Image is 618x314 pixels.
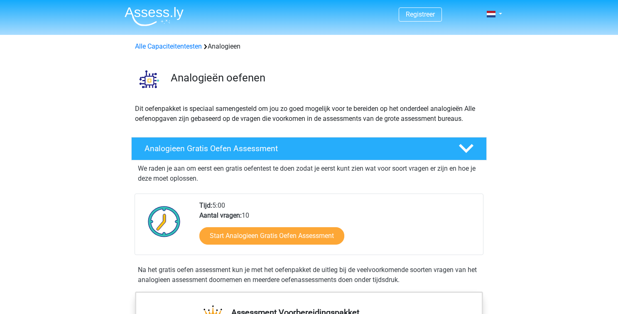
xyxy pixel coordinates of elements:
b: Aantal vragen: [199,211,242,219]
img: Assessly [125,7,184,26]
a: Alle Capaciteitentesten [135,42,202,50]
div: Na het gratis oefen assessment kun je met het oefenpakket de uitleg bij de veelvoorkomende soorte... [135,265,483,285]
img: analogieen [132,61,167,97]
h4: Analogieen Gratis Oefen Assessment [145,144,445,153]
a: Start Analogieen Gratis Oefen Assessment [199,227,344,245]
h3: Analogieën oefenen [171,71,480,84]
a: Registreer [406,10,435,18]
b: Tijd: [199,201,212,209]
div: 5:00 10 [193,201,483,255]
img: Klok [143,201,185,242]
div: Analogieen [132,42,486,52]
p: Dit oefenpakket is speciaal samengesteld om jou zo goed mogelijk voor te bereiden op het onderdee... [135,104,483,124]
a: Analogieen Gratis Oefen Assessment [128,137,490,160]
p: We raden je aan om eerst een gratis oefentest te doen zodat je eerst kunt zien wat voor soort vra... [138,164,480,184]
